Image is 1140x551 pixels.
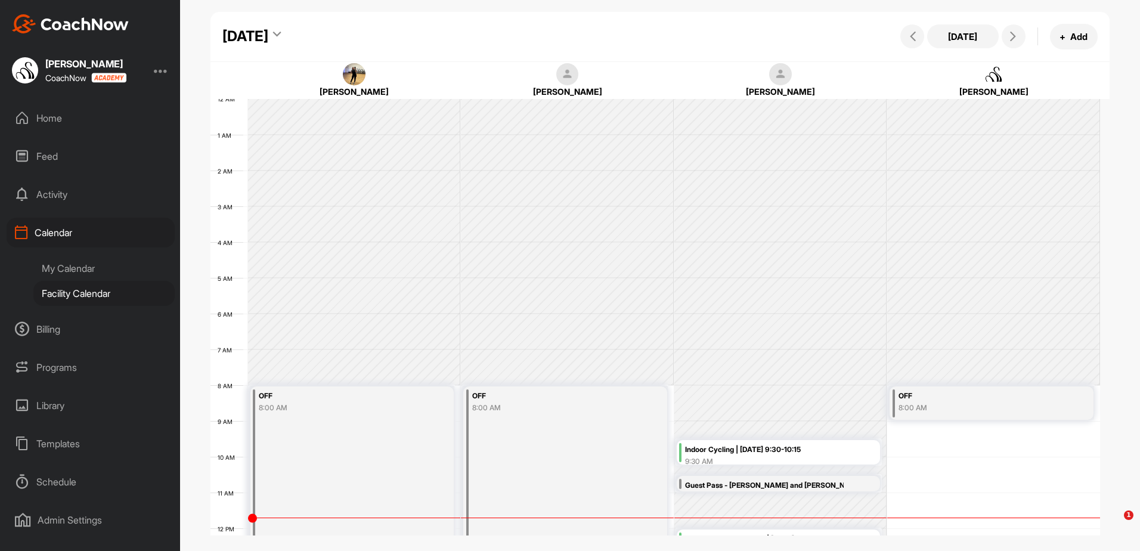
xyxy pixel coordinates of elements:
[45,59,126,69] div: [PERSON_NAME]
[210,382,244,389] div: 8 AM
[685,456,878,467] div: 9:30 AM
[472,403,631,413] div: 8:00 AM
[210,239,244,246] div: 4 AM
[210,490,246,497] div: 11 AM
[7,314,175,344] div: Billing
[685,443,878,457] div: Indoor Cycling | [DATE] 9:30-10:15
[210,454,247,461] div: 10 AM
[7,218,175,247] div: Calendar
[1099,510,1128,539] iframe: Intercom live chat
[7,179,175,209] div: Activity
[12,14,129,33] img: CoachNow
[210,346,244,354] div: 7 AM
[983,63,1005,86] img: square_c8b22097c993bcfd2b698d1eae06ee05.jpg
[472,389,631,403] div: OFF
[210,168,244,175] div: 2 AM
[899,403,1057,413] div: 8:00 AM
[692,85,869,98] div: [PERSON_NAME]
[259,389,417,403] div: OFF
[210,95,247,103] div: 12 AM
[905,85,1082,98] div: [PERSON_NAME]
[12,57,38,83] img: square_c8b22097c993bcfd2b698d1eae06ee05.jpg
[769,63,792,86] img: square_default-ef6cabf814de5a2bf16c804365e32c732080f9872bdf737d349900a9daf73cf9.png
[7,141,175,171] div: Feed
[33,256,175,281] div: My Calendar
[685,479,844,493] div: Guest Pass - [PERSON_NAME] and [PERSON_NAME]
[7,467,175,497] div: Schedule
[685,533,878,546] div: Strength & Conditioning | [DATE] 12:00-12:45
[259,403,417,413] div: 8:00 AM
[7,505,175,535] div: Admin Settings
[210,132,243,139] div: 1 AM
[1060,30,1065,43] span: +
[556,63,579,86] img: square_default-ef6cabf814de5a2bf16c804365e32c732080f9872bdf737d349900a9daf73cf9.png
[899,389,1057,403] div: OFF
[91,73,126,83] img: CoachNow acadmey
[1124,510,1133,520] span: 1
[222,26,268,47] div: [DATE]
[210,203,244,211] div: 3 AM
[479,85,656,98] div: [PERSON_NAME]
[210,311,244,318] div: 6 AM
[7,103,175,133] div: Home
[210,275,244,282] div: 5 AM
[927,24,999,48] button: [DATE]
[7,352,175,382] div: Programs
[210,418,244,425] div: 9 AM
[45,73,126,83] div: CoachNow
[343,63,365,86] img: square_834e356a6e95bb9d89003a1e726676f3.jpg
[1050,24,1098,49] button: +Add
[7,429,175,459] div: Templates
[33,281,175,306] div: Facility Calendar
[7,391,175,420] div: Library
[266,85,443,98] div: [PERSON_NAME]
[210,525,246,533] div: 12 PM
